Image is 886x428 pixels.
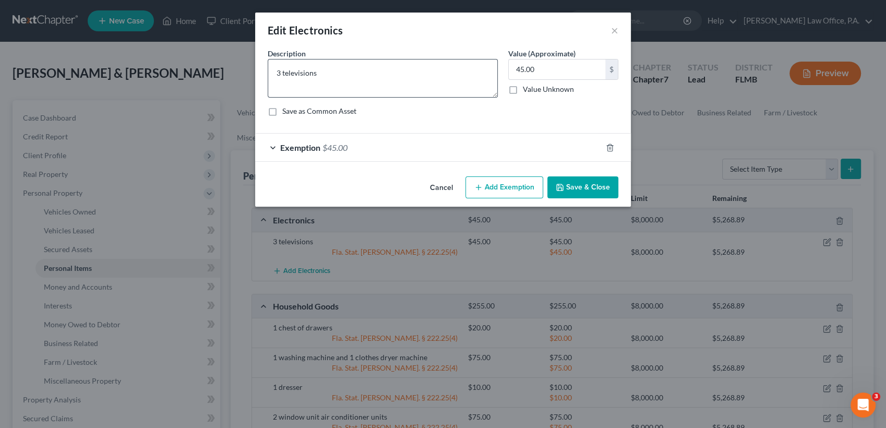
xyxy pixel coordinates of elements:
[851,393,876,418] iframe: Intercom live chat
[547,176,618,198] button: Save & Close
[465,176,543,198] button: Add Exemption
[268,49,306,58] span: Description
[523,84,574,94] label: Value Unknown
[268,23,343,38] div: Edit Electronics
[508,48,576,59] label: Value (Approximate)
[509,60,605,79] input: 0.00
[605,60,618,79] div: $
[422,177,461,198] button: Cancel
[282,106,356,116] label: Save as Common Asset
[872,393,880,401] span: 3
[280,142,320,152] span: Exemption
[322,142,348,152] span: $45.00
[611,24,618,37] button: ×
